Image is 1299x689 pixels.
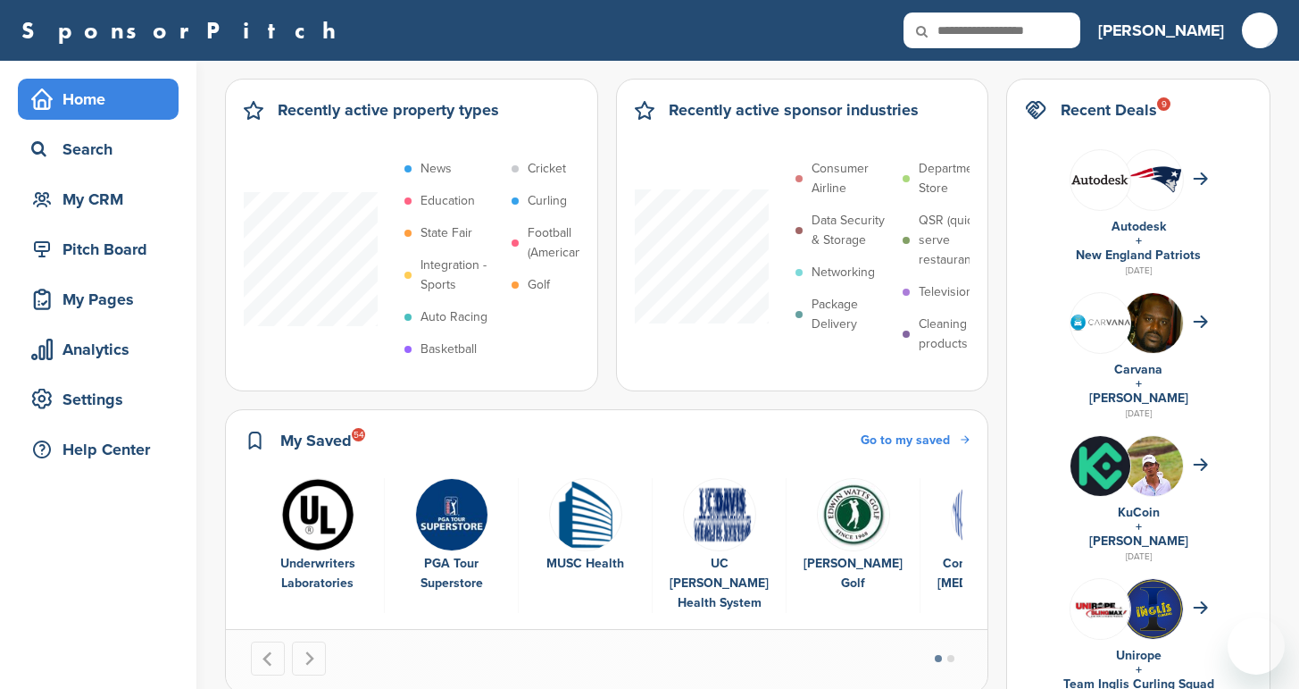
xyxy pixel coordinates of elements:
p: Education [421,191,475,211]
div: My CRM [27,183,179,215]
a: Analytics [18,329,179,370]
img: 308633180 592082202703760 345377490651361792 n [1070,579,1130,639]
p: State Fair [421,223,472,243]
a: Help Center [18,429,179,470]
a: + [1136,233,1142,248]
img: Data?1415811651 [1123,165,1183,193]
a: My Pages [18,279,179,320]
button: Go to page 2 [947,655,954,662]
img: Ucdhslogo [683,478,756,551]
a: Data [PERSON_NAME] Golf [795,478,911,594]
span: Go to my saved [861,433,950,448]
div: [DATE] [1025,549,1252,565]
a: Ucdhslogo UC [PERSON_NAME] Health System [662,478,777,614]
a: My CRM [18,179,179,220]
img: Gyjz0hrp 400x400 [415,478,488,551]
a: + [1136,376,1142,391]
div: My Pages [27,283,179,315]
div: 6 of 6 [920,478,1054,614]
div: 5 of 6 [787,478,920,614]
div: MUSC Health [528,554,643,574]
h2: Recent Deals [1061,97,1157,122]
h2: My Saved [280,428,352,453]
p: Networking [812,263,875,282]
h2: Recently active property types [278,97,499,122]
img: Open uri20141112 50798 41gyid [281,478,354,551]
div: UC [PERSON_NAME] Health System [662,554,777,613]
a: [PERSON_NAME] [1098,11,1224,50]
p: Package Delivery [812,295,894,334]
a: Carvana [1114,362,1162,377]
img: jmj71fb 400x400 [1070,436,1130,496]
img: Data [817,478,890,551]
a: Home [18,79,179,120]
p: Basketball [421,340,477,359]
a: Pitch Board [18,229,179,270]
img: Open uri20141112 64162 1m4tozd?1415806781 [1123,436,1183,520]
div: 54 [352,428,365,441]
p: News [421,159,452,179]
div: Settings [27,383,179,416]
a: Autodesk [1112,219,1166,234]
a: + [1136,662,1142,677]
p: Golf [528,275,550,295]
iframe: Button to launch messaging window [1228,618,1285,675]
a: + [1136,519,1142,534]
p: Auto Racing [421,307,487,327]
a: KuCoin [1118,505,1160,520]
p: Football (American) [528,223,610,263]
div: 9 [1157,97,1170,111]
a: Settings [18,379,179,420]
ul: Select a slide to show [920,652,970,666]
button: Go to last slide [251,642,285,676]
p: Department Store [919,159,1001,198]
button: Go to page 1 [935,655,942,662]
a: [PERSON_NAME] [1089,534,1188,549]
div: PGA Tour Superstore [394,554,509,593]
a: Unirope [1116,648,1162,663]
p: QSR (quick serve restaurant) [919,211,1001,270]
img: Comprehensive cancer centers logo [951,478,1024,551]
div: 3 of 6 [519,478,653,614]
h3: [PERSON_NAME] [1098,18,1224,43]
div: Help Center [27,433,179,466]
img: Msu [549,478,622,551]
a: Open uri20141112 50798 41gyid Underwriters Laboratories [260,478,375,594]
div: Home [27,83,179,115]
div: 2 of 6 [385,478,519,614]
p: Consumer Airline [812,159,894,198]
a: Gyjz0hrp 400x400 PGA Tour Superstore [394,478,509,594]
div: Underwriters Laboratories [260,554,375,593]
img: Shaquille o'neal in 2011 (cropped) [1123,293,1183,363]
div: [DATE] [1025,263,1252,279]
p: Television [919,282,973,302]
div: 1 of 6 [251,478,385,614]
img: Carvana logo [1070,315,1130,330]
a: Msu MUSC Health [528,478,643,575]
a: Search [18,129,179,170]
a: New England Patriots [1076,248,1201,263]
div: Comprehensive [MEDICAL_DATA] Centers [929,554,1045,613]
div: [DATE] [1025,406,1252,422]
p: Cricket [528,159,566,179]
img: Iga3kywp 400x400 [1123,579,1183,639]
p: Curling [528,191,567,211]
a: [PERSON_NAME] [1089,391,1188,406]
button: Next slide [292,642,326,676]
p: Cleaning products [919,315,1001,354]
a: Go to my saved [861,431,970,450]
img: Data [1070,174,1130,185]
div: 4 of 6 [653,478,787,614]
div: [PERSON_NAME] Golf [795,554,911,593]
div: Search [27,133,179,165]
p: Data Security & Storage [812,211,894,250]
a: SponsorPitch [21,19,347,42]
p: Integration - Sports [421,256,503,295]
div: Analytics [27,333,179,366]
h2: Recently active sponsor industries [669,97,919,122]
div: Pitch Board [27,233,179,265]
